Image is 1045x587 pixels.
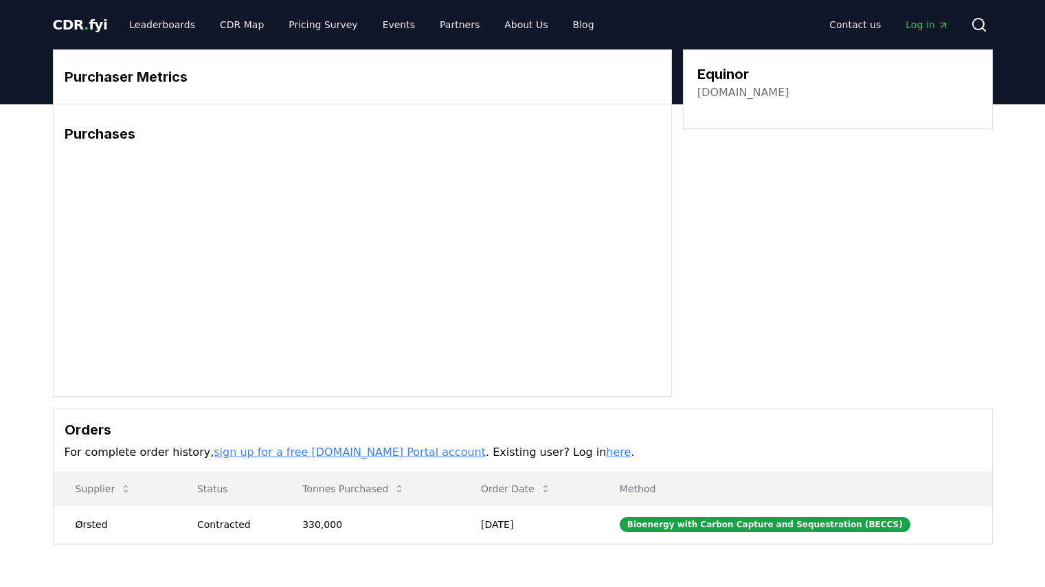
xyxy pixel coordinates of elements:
[459,505,598,543] td: [DATE]
[697,84,789,101] a: [DOMAIN_NAME]
[609,482,981,496] p: Method
[818,12,959,37] nav: Main
[209,12,275,37] a: CDR Map
[280,505,459,543] td: 330,000
[493,12,559,37] a: About Us
[470,475,562,503] button: Order Date
[697,64,789,84] h3: Equinor
[372,12,426,37] a: Events
[65,67,660,87] h3: Purchaser Metrics
[429,12,491,37] a: Partners
[65,444,981,461] p: For complete order history, . Existing user? Log in .
[906,18,948,32] span: Log in
[118,12,206,37] a: Leaderboards
[562,12,605,37] a: Blog
[54,505,175,543] td: Ørsted
[65,475,143,503] button: Supplier
[895,12,959,37] a: Log in
[53,15,108,34] a: CDR.fyi
[84,16,89,33] span: .
[620,517,910,532] div: Bioenergy with Carbon Capture and Sequestration (BECCS)
[186,482,269,496] p: Status
[606,446,631,459] a: here
[65,419,981,440] h3: Orders
[291,475,416,503] button: Tonnes Purchased
[65,124,660,144] h3: Purchases
[818,12,892,37] a: Contact us
[278,12,368,37] a: Pricing Survey
[214,446,486,459] a: sign up for a free [DOMAIN_NAME] Portal account
[53,16,108,33] span: CDR fyi
[197,518,269,531] div: Contracted
[118,12,605,37] nav: Main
